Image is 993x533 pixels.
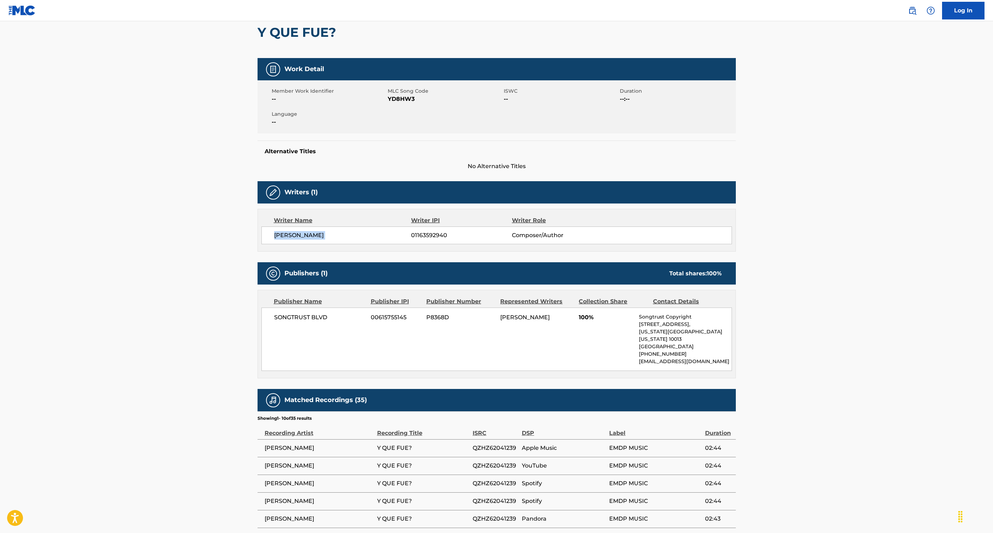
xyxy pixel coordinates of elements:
span: 100% [579,313,634,322]
span: QZHZ62041239 [473,444,518,452]
span: [PERSON_NAME] [265,462,374,470]
span: 01163592940 [411,231,512,240]
span: QZHZ62041239 [473,462,518,470]
span: ISWC [504,87,618,95]
div: Publisher Name [274,297,365,306]
h5: Work Detail [284,65,324,73]
span: 00615755145 [371,313,421,322]
img: Work Detail [269,65,277,74]
span: EMDP MUSIC [609,497,701,505]
p: [GEOGRAPHIC_DATA] [639,343,731,350]
img: Writers [269,188,277,197]
p: [PHONE_NUMBER] [639,350,731,358]
span: Spotify [522,479,606,488]
h5: Matched Recordings (35) [284,396,367,404]
span: Y QUE FUE? [377,444,469,452]
span: Pandora [522,515,606,523]
iframe: Chat Widget [958,499,993,533]
div: Publisher IPI [371,297,421,306]
span: EMDP MUSIC [609,515,701,523]
p: Songtrust Copyright [639,313,731,321]
div: Duration [705,422,732,437]
span: -- [272,118,386,126]
div: Contact Details [653,297,722,306]
span: 02:44 [705,497,732,505]
span: Y QUE FUE? [377,515,469,523]
span: [PERSON_NAME] [500,314,550,321]
span: EMDP MUSIC [609,444,701,452]
span: [PERSON_NAME] [265,479,374,488]
div: Collection Share [579,297,647,306]
img: search [908,6,917,15]
img: Publishers [269,269,277,278]
p: [US_STATE][GEOGRAPHIC_DATA][US_STATE] 10013 [639,328,731,343]
span: [PERSON_NAME] [265,515,374,523]
span: [PERSON_NAME] [274,231,411,240]
span: 02:44 [705,479,732,488]
span: EMDP MUSIC [609,462,701,470]
div: Recording Title [377,422,469,437]
span: Apple Music [522,444,606,452]
span: P8368D [426,313,495,322]
p: [STREET_ADDRESS], [639,321,731,328]
span: Y QUE FUE? [377,479,469,488]
div: Label [609,422,701,437]
div: Writer Name [274,216,411,225]
span: [PERSON_NAME] [265,444,374,452]
div: Publisher Number [426,297,495,306]
span: YD8HW3 [388,95,502,103]
a: Log In [942,2,985,19]
a: Public Search [905,4,919,18]
span: [PERSON_NAME] [265,497,374,505]
span: YouTube [522,462,606,470]
div: Total shares: [669,269,722,278]
div: Represented Writers [500,297,573,306]
p: [EMAIL_ADDRESS][DOMAIN_NAME] [639,358,731,365]
span: -- [272,95,386,103]
span: -- [504,95,618,103]
span: 100 % [707,270,722,277]
span: Spotify [522,497,606,505]
span: Y QUE FUE? [377,497,469,505]
span: EMDP MUSIC [609,479,701,488]
img: help [926,6,935,15]
h5: Writers (1) [284,188,318,196]
div: Help [924,4,938,18]
div: Recording Artist [265,422,374,437]
span: MLC Song Code [388,87,502,95]
img: Matched Recordings [269,396,277,405]
div: ISRC [473,422,518,437]
span: Member Work Identifier [272,87,386,95]
span: QZHZ62041239 [473,479,518,488]
div: Writer IPI [411,216,512,225]
span: No Alternative Titles [258,162,736,171]
span: 02:44 [705,444,732,452]
p: Showing 1 - 10 of 35 results [258,415,312,422]
span: SONGTRUST BLVD [274,313,366,322]
span: --:-- [620,95,734,103]
span: QZHZ62041239 [473,515,518,523]
span: Language [272,110,386,118]
h2: Y QUE FUE? [258,24,340,40]
img: MLC Logo [8,5,36,16]
div: Drag [955,506,966,527]
span: Y QUE FUE? [377,462,469,470]
span: QZHZ62041239 [473,497,518,505]
span: Duration [620,87,734,95]
span: Composer/Author [512,231,604,240]
div: Writer Role [512,216,604,225]
h5: Publishers (1) [284,269,328,277]
div: DSP [522,422,606,437]
span: 02:43 [705,515,732,523]
span: 02:44 [705,462,732,470]
h5: Alternative Titles [265,148,729,155]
